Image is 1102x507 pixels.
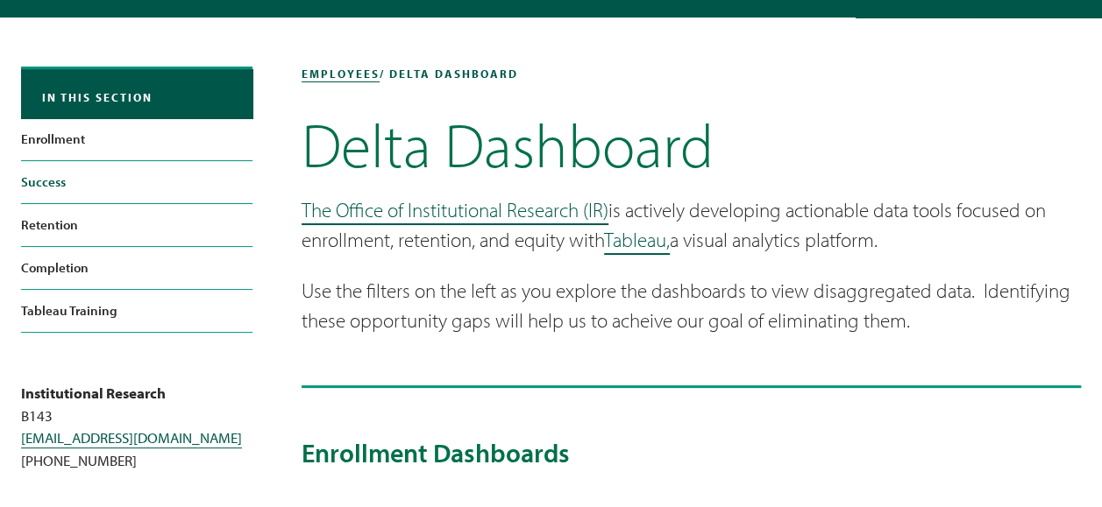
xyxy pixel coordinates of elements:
[302,195,1081,256] p: is actively developing actionable data tools focused on enrollment, retention, and equity with a ...
[302,437,1081,468] h2: Enrollment Dashboards
[21,384,166,402] strong: Institutional Research
[21,204,252,246] a: Retention
[604,227,670,252] a: Tableau,
[21,290,252,332] a: Tableau Training
[302,67,380,81] a: employees
[302,197,608,222] a: The Office of Institutional Research (IR)
[302,116,1081,174] h1: Delta Dashboard
[380,67,518,81] span: / Delta Dashboard
[21,118,252,160] a: Enrollment
[21,247,252,289] a: Completion
[21,428,242,447] a: [EMAIL_ADDRESS][DOMAIN_NAME]
[21,451,137,469] span: [PHONE_NUMBER]
[21,69,252,118] button: In this section
[21,406,53,425] span: B143
[21,161,252,203] a: Success
[302,276,1081,336] p: Use the filters on the left as you explore the dashboards to view disaggregated data. Identifying...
